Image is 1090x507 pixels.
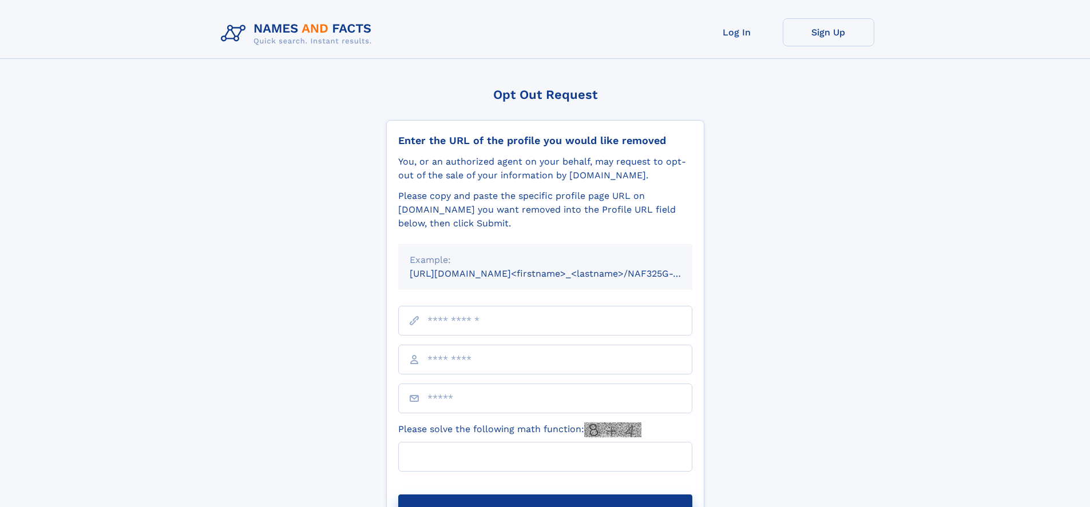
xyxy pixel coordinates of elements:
[398,134,692,147] div: Enter the URL of the profile you would like removed
[398,189,692,230] div: Please copy and paste the specific profile page URL on [DOMAIN_NAME] you want removed into the Pr...
[410,253,681,267] div: Example:
[410,268,714,279] small: [URL][DOMAIN_NAME]<firstname>_<lastname>/NAF325G-xxxxxxxx
[386,87,704,102] div: Opt Out Request
[398,422,641,437] label: Please solve the following math function:
[691,18,783,46] a: Log In
[398,155,692,182] div: You, or an authorized agent on your behalf, may request to opt-out of the sale of your informatio...
[783,18,874,46] a: Sign Up
[216,18,381,49] img: Logo Names and Facts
